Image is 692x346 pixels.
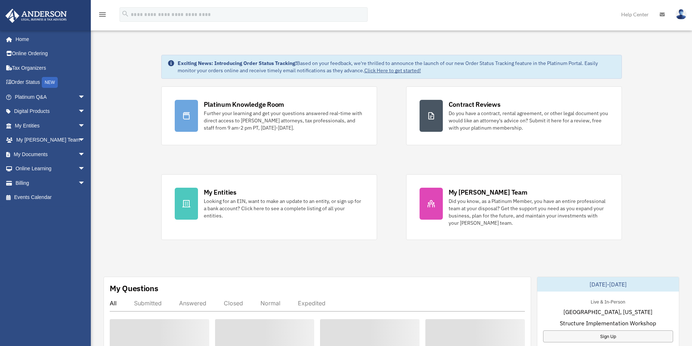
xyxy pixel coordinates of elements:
[364,67,421,74] a: Click Here to get started!
[543,330,673,342] a: Sign Up
[161,86,377,145] a: Platinum Knowledge Room Further your learning and get your questions answered real-time with dire...
[5,133,96,147] a: My [PERSON_NAME] Teamarrow_drop_down
[5,190,96,205] a: Events Calendar
[5,118,96,133] a: My Entitiesarrow_drop_down
[5,32,93,46] a: Home
[98,10,107,19] i: menu
[78,162,93,176] span: arrow_drop_down
[260,300,280,307] div: Normal
[585,297,631,305] div: Live & In-Person
[5,61,96,75] a: Tax Organizers
[537,277,679,292] div: [DATE]-[DATE]
[563,308,652,316] span: [GEOGRAPHIC_DATA], [US_STATE]
[3,9,69,23] img: Anderson Advisors Platinum Portal
[449,110,608,131] div: Do you have a contract, rental agreement, or other legal document you would like an attorney's ad...
[161,174,377,240] a: My Entities Looking for an EIN, want to make an update to an entity, or sign up for a bank accoun...
[178,60,297,66] strong: Exciting News: Introducing Order Status Tracking!
[224,300,243,307] div: Closed
[406,86,622,145] a: Contract Reviews Do you have a contract, rental agreement, or other legal document you would like...
[5,147,96,162] a: My Documentsarrow_drop_down
[204,110,364,131] div: Further your learning and get your questions answered real-time with direct access to [PERSON_NAM...
[110,300,117,307] div: All
[5,104,96,119] a: Digital Productsarrow_drop_down
[406,174,622,240] a: My [PERSON_NAME] Team Did you know, as a Platinum Member, you have an entire professional team at...
[298,300,325,307] div: Expedited
[110,283,158,294] div: My Questions
[5,90,96,104] a: Platinum Q&Aarrow_drop_down
[5,162,96,176] a: Online Learningarrow_drop_down
[676,9,687,20] img: User Pic
[42,77,58,88] div: NEW
[560,319,656,327] span: Structure Implementation Workshop
[121,10,129,18] i: search
[449,198,608,227] div: Did you know, as a Platinum Member, you have an entire professional team at your disposal? Get th...
[78,147,93,162] span: arrow_drop_down
[98,13,107,19] a: menu
[449,188,527,197] div: My [PERSON_NAME] Team
[78,90,93,105] span: arrow_drop_down
[204,100,284,109] div: Platinum Knowledge Room
[78,118,93,133] span: arrow_drop_down
[449,100,501,109] div: Contract Reviews
[204,188,236,197] div: My Entities
[204,198,364,219] div: Looking for an EIN, want to make an update to an entity, or sign up for a bank account? Click her...
[134,300,162,307] div: Submitted
[5,176,96,190] a: Billingarrow_drop_down
[78,176,93,191] span: arrow_drop_down
[179,300,206,307] div: Answered
[5,75,96,90] a: Order StatusNEW
[5,46,96,61] a: Online Ordering
[78,104,93,119] span: arrow_drop_down
[78,133,93,148] span: arrow_drop_down
[178,60,616,74] div: Based on your feedback, we're thrilled to announce the launch of our new Order Status Tracking fe...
